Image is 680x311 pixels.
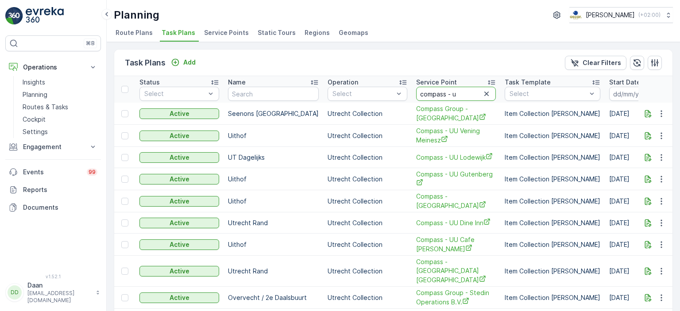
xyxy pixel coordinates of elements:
span: Compass - [GEOGRAPHIC_DATA] [416,192,496,210]
a: Compass - UU Vening Meinesz [416,127,496,145]
a: Routes & Tasks [19,101,101,113]
p: Item Collection [PERSON_NAME] [505,219,600,227]
p: Routes & Tasks [23,103,68,111]
p: Events [23,168,81,177]
span: Regions [305,28,330,37]
button: Active [139,174,219,184]
span: Compass - UU Lodewijk [416,153,496,162]
button: Active [139,131,219,141]
p: Utrecht Collection [328,153,407,162]
p: Active [170,293,189,302]
p: Select [332,89,394,98]
p: [EMAIL_ADDRESS][DOMAIN_NAME] [27,290,91,304]
p: Utrecht Collection [328,293,407,302]
p: Clear Filters [583,58,621,67]
p: Utrecht Collection [328,240,407,249]
a: Planning [19,88,101,101]
button: Active [139,292,219,303]
button: Active [139,218,219,228]
input: Search [228,87,319,101]
p: Item Collection [PERSON_NAME] [505,293,600,302]
p: Active [170,267,189,276]
p: Planning [23,90,47,99]
button: Add [167,57,199,68]
p: Add [183,58,196,67]
p: Utrecht Rand [228,219,319,227]
button: [PERSON_NAME](+02:00) [569,7,673,23]
span: v 1.52.1 [5,274,101,279]
p: Select [510,89,587,98]
div: Toggle Row Selected [121,219,128,227]
p: Insights [23,78,45,87]
p: Name [228,78,246,87]
a: Compass - UU Gutenberg [416,170,496,188]
button: Active [139,266,219,276]
p: Item Collection [PERSON_NAME] [505,175,600,184]
p: Task Template [505,78,551,87]
p: Active [170,131,189,140]
p: Item Collection [PERSON_NAME] [505,109,600,118]
p: Uithof [228,131,319,140]
p: Uithof [228,175,319,184]
p: Item Collection [PERSON_NAME] [505,153,600,162]
p: Utrecht Collection [328,131,407,140]
p: Operation [328,78,358,87]
span: Compass Group - [GEOGRAPHIC_DATA] [416,104,496,123]
a: Insights [19,76,101,88]
span: Geomaps [339,28,368,37]
p: Active [170,153,189,162]
a: Cockpit [19,113,101,126]
span: Route Plans [116,28,153,37]
p: Settings [23,127,48,136]
button: DDDaan[EMAIL_ADDRESS][DOMAIN_NAME] [5,281,101,304]
p: Active [170,197,189,206]
p: Select [144,89,205,98]
button: Active [139,196,219,207]
p: Daan [27,281,91,290]
a: Settings [19,126,101,138]
p: Service Point [416,78,457,87]
span: Compass - [GEOGRAPHIC_DATA] [GEOGRAPHIC_DATA] [416,257,496,284]
p: Planning [114,8,159,22]
a: Compass - Utrecht University Dining Hall [416,257,496,284]
a: Reports [5,181,101,199]
a: Events99 [5,163,101,181]
button: Operations [5,58,101,76]
div: Toggle Row Selected [121,294,128,301]
span: Task Plans [162,28,195,37]
button: Active [139,108,219,119]
p: ⌘B [86,40,95,47]
p: UT Dagelijks [228,153,319,162]
p: [PERSON_NAME] [586,11,635,19]
p: Status [139,78,160,87]
input: Search [416,87,496,101]
div: Toggle Row Selected [121,176,128,183]
p: Seenons [GEOGRAPHIC_DATA] [228,109,319,118]
p: Active [170,175,189,184]
div: Toggle Row Selected [121,241,128,248]
p: Item Collection [PERSON_NAME] [505,240,600,249]
p: Uithof [228,197,319,206]
p: Utrecht Collection [328,175,407,184]
span: Compass - UU Cafe [PERSON_NAME] [416,235,496,253]
button: Engagement [5,138,101,156]
p: Item Collection [PERSON_NAME] [505,267,600,276]
a: Compass Group - Stedin Operations B.V. [416,288,496,307]
span: Static Tours [258,28,296,37]
input: dd/mm/yyyy [609,87,670,101]
img: logo_light-DOdMpM7g.png [26,7,64,25]
p: Engagement [23,142,83,151]
p: Active [170,109,189,118]
div: Toggle Row Selected [121,110,128,117]
p: Task Plans [125,57,166,69]
button: Active [139,239,219,250]
div: Toggle Row Selected [121,268,128,275]
a: Compass - UU Dine Inn [416,218,496,227]
img: basis-logo_rgb2x.png [569,10,582,20]
p: Item Collection [PERSON_NAME] [505,131,600,140]
p: Active [170,240,189,249]
p: Utrecht Collection [328,109,407,118]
